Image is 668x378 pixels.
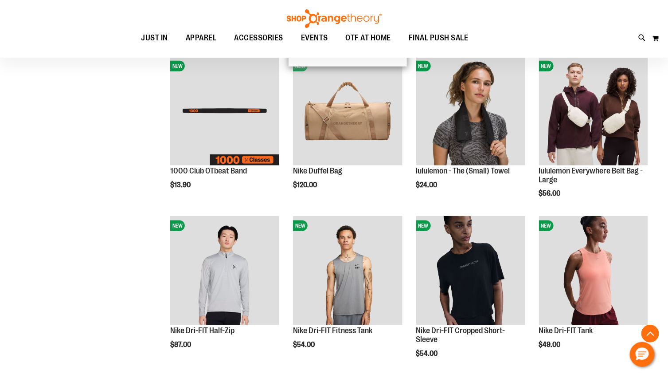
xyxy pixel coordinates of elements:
span: $56.00 [539,189,562,197]
img: Image of 1000 Club OTbeat Band [170,56,279,165]
div: product [289,212,406,371]
button: Hello, have a question? Let’s chat. [630,342,655,367]
a: Nike Dri-FIT Half-Zip [170,326,234,335]
a: Nike Duffel BagNEW [293,56,402,167]
a: Nike Dri-FIT Tank [539,326,593,335]
span: EVENTS [301,28,328,48]
a: APPAREL [177,28,226,48]
span: NEW [293,220,308,231]
div: product [166,212,284,371]
a: Nike Dri-FIT TankNEW [539,216,648,327]
span: NEW [170,220,185,231]
span: APPAREL [186,28,217,48]
span: $24.00 [416,181,439,189]
a: lululemon - The (Small) Towel [416,166,510,175]
span: $120.00 [293,181,318,189]
a: JUST IN [132,28,177,48]
span: ACCESSORIES [234,28,283,48]
img: lululemon Everywhere Belt Bag - Large [539,56,648,165]
span: NEW [539,220,554,231]
span: $13.90 [170,181,192,189]
img: Shop Orangetheory [285,9,383,28]
button: Back To Top [641,325,659,343]
img: Nike Dri-FIT Fitness Tank [293,216,402,325]
span: $87.00 [170,341,192,349]
a: Nike Duffel Bag [293,166,342,175]
span: NEW [416,61,431,71]
div: product [289,52,406,212]
div: product [412,52,530,212]
a: OTF AT HOME [337,28,400,48]
img: lululemon - The (Small) Towel [416,56,525,165]
img: Nike Dri-FIT Cropped Short-Sleeve [416,216,525,325]
a: FINAL PUSH SALE [400,28,477,48]
a: lululemon Everywhere Belt Bag - LargeNEW [539,56,648,167]
a: Nike Dri-FIT Fitness TankNEW [293,216,402,327]
a: EVENTS [292,28,337,48]
a: 1000 Club OTbeat Band [170,166,247,175]
span: JUST IN [141,28,168,48]
a: lululemon Everywhere Belt Bag - Large [539,166,643,184]
a: Nike Dri-FIT Cropped Short-SleeveNEW [416,216,525,327]
img: Nike Dri-FIT Half-Zip [170,216,279,325]
span: $54.00 [293,341,316,349]
div: product [535,212,652,371]
a: lululemon - The (Small) TowelNEW [416,56,525,167]
span: $54.00 [416,350,439,358]
div: product [535,52,652,220]
a: Nike Dri-FIT Cropped Short-Sleeve [416,326,505,344]
span: NEW [416,220,431,231]
a: Image of 1000 Club OTbeat BandNEW [170,56,279,167]
a: ACCESSORIES [225,28,292,48]
a: Nike Dri-FIT Fitness Tank [293,326,372,335]
img: Nike Dri-FIT Tank [539,216,648,325]
img: Nike Duffel Bag [293,56,402,165]
span: FINAL PUSH SALE [409,28,469,48]
span: NEW [539,61,554,71]
span: $49.00 [539,341,562,349]
div: product [166,52,284,207]
span: OTF AT HOME [346,28,391,48]
span: NEW [170,61,185,71]
a: Nike Dri-FIT Half-ZipNEW [170,216,279,327]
